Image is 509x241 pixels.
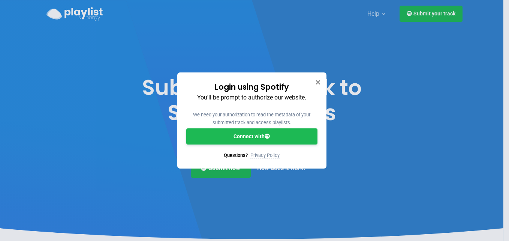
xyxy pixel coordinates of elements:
button: Close [315,78,320,86]
span: Questions? [224,152,248,158]
p: You'll be prompt to authorize our website. [186,93,317,102]
a: Connect with [186,128,317,145]
p: We need your authorization to read the metadata of your submitted track and access playlists. [186,111,317,127]
h3: Login using Spotify [186,81,317,92]
a: Privacy Policy [250,152,280,158]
